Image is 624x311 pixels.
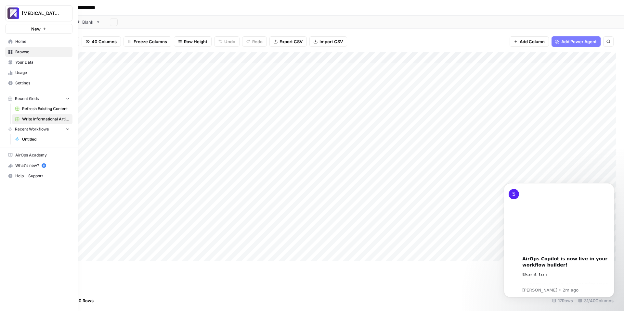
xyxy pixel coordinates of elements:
span: Your Data [15,59,70,65]
button: Workspace: Overjet - Test [5,5,72,21]
button: Freeze Columns [123,36,171,47]
iframe: Intercom notifications message [494,173,624,308]
div: What's new? [6,161,72,170]
button: New [5,24,72,34]
a: Blank [70,16,106,29]
button: What's new? 5 [5,160,72,171]
span: Export CSV [279,38,303,45]
a: Write Informational Article [12,114,72,124]
span: Undo [224,38,235,45]
a: Untitled [12,134,72,144]
span: AirOps Academy [15,152,70,158]
div: Blank [82,19,93,25]
a: Settings [5,78,72,88]
a: AirOps Academy [5,150,72,160]
span: Recent Grids [15,96,39,102]
span: Help + Support [15,173,70,179]
a: Refresh Existing Content [12,104,72,114]
span: Recent Workflows [15,126,49,132]
span: Add Column [520,38,545,45]
button: Help + Support [5,171,72,181]
button: 40 Columns [82,36,121,47]
span: Write Informational Article [22,116,70,122]
span: Row Height [184,38,207,45]
span: New [31,26,41,32]
span: [MEDICAL_DATA] - Test [22,10,61,17]
button: Recent Grids [5,94,72,104]
a: Browse [5,47,72,57]
span: Freeze Columns [134,38,167,45]
button: Add Column [510,36,549,47]
button: Row Height [174,36,212,47]
a: Usage [5,68,72,78]
span: Settings [15,80,70,86]
text: 5 [43,164,45,167]
button: Export CSV [269,36,307,47]
span: Add 10 Rows [68,297,94,304]
span: 40 Columns [92,38,117,45]
a: 5 [42,163,46,168]
span: Add Power Agent [561,38,597,45]
img: Overjet - Test Logo [7,7,19,19]
button: Recent Workflows [5,124,72,134]
span: Browse [15,49,70,55]
span: Refresh Existing Content [22,106,70,112]
span: Home [15,39,70,44]
button: Undo [214,36,240,47]
button: Import CSV [309,36,347,47]
span: Import CSV [319,38,343,45]
span: Untitled [22,136,70,142]
a: Your Data [5,57,72,68]
span: Redo [252,38,263,45]
a: Home [5,36,72,47]
button: Redo [242,36,267,47]
span: Usage [15,70,70,76]
button: Add Power Agent [552,36,601,47]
